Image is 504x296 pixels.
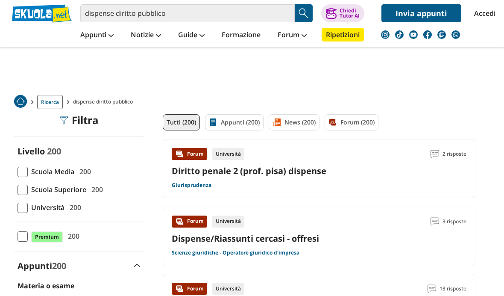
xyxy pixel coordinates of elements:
[172,283,207,295] div: Forum
[212,283,244,295] div: Università
[28,166,74,177] span: Scuola Media
[381,30,390,39] img: instagram
[175,284,184,293] img: Forum contenuto
[37,95,63,109] a: Ricerca
[172,216,207,228] div: Forum
[442,148,466,160] span: 2 risposte
[395,30,404,39] img: tiktok
[28,202,64,213] span: Università
[60,114,99,126] div: Filtra
[18,145,45,157] label: Livello
[440,283,466,295] span: 13 risposte
[325,114,378,130] a: Forum (200)
[78,28,116,43] a: Appunti
[175,150,184,158] img: Forum contenuto
[172,165,326,177] a: Diritto penale 2 (prof. pisa) dispense
[212,216,244,228] div: Università
[273,118,281,127] img: News filtro contenuto
[381,4,461,22] a: Invia appunti
[409,30,418,39] img: youtube
[297,7,310,20] img: Cerca appunti, riassunti o versioni
[269,114,319,130] a: News (200)
[205,114,264,130] a: Appunti (200)
[451,30,460,39] img: WhatsApp
[423,30,432,39] img: facebook
[18,281,74,290] label: Materia o esame
[209,118,217,127] img: Appunti filtro contenuto
[172,148,207,160] div: Forum
[340,8,360,18] div: Chiedi Tutor AI
[66,202,81,213] span: 200
[80,4,295,22] input: Cerca appunti, riassunti o versioni
[428,284,436,293] img: Commenti lettura
[442,216,466,228] span: 3 risposte
[64,231,79,242] span: 200
[431,217,439,226] img: Commenti lettura
[431,150,439,158] img: Commenti lettura
[163,114,200,130] a: Tutti (200)
[295,4,313,22] button: Search Button
[129,28,163,43] a: Notizie
[88,184,103,195] span: 200
[76,166,91,177] span: 200
[322,28,364,41] a: Ripetizioni
[134,264,141,267] img: Apri e chiudi sezione
[18,260,66,272] label: Appunti
[474,4,492,22] a: Accedi
[176,28,207,43] a: Guide
[73,95,136,109] span: dispense diritto pubblico
[172,249,299,256] a: Scienze giuridiche - Operatore giuridico d'impresa
[172,233,319,244] a: Dispense/Riassunti cercasi - offresi
[328,118,337,127] img: Forum filtro contenuto
[31,231,63,243] span: Premium
[275,28,309,43] a: Forum
[52,260,66,272] span: 200
[212,148,244,160] div: Università
[60,116,68,124] img: Filtra filtri mobile
[172,182,211,189] a: Giurisprudenza
[14,95,27,108] img: Home
[47,145,61,157] span: 200
[321,4,364,22] button: ChiediTutor AI
[175,217,184,226] img: Forum contenuto
[28,184,86,195] span: Scuola Superiore
[14,95,27,109] a: Home
[437,30,446,39] img: twitch
[220,28,263,43] a: Formazione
